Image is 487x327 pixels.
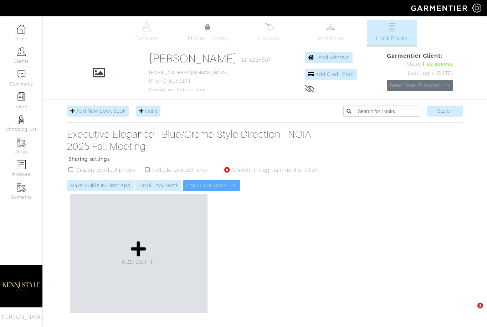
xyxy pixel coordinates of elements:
span: Has access [423,60,453,68]
a: [EMAIL_ADDRESS][DOMAIN_NAME] [149,70,229,75]
span: Invoices [258,34,280,43]
img: comment-icon-a0a6a9ef722e966f86d9cbdc48e553b5cf19dbc54f86b18d962a5391bc8f6eb6.png [17,70,26,79]
span: Add New Look Book [76,108,125,114]
label: Include product links [152,166,207,174]
a: Overview [122,20,171,46]
a: Wardrobe [306,20,355,46]
a: [PERSON_NAME] [149,52,237,65]
img: basicinfo-40fd8af6dae0f16599ec9e87c0ef1c0a1fdea2edbe929e3d69a839185d80c458.svg [142,22,151,31]
span: Add Address [318,55,350,60]
label: Shared through Garmentier Client [232,166,320,174]
img: garments-icon-b7da505a4dc4fd61783c78ac3ca0ef83fa9d6f193b1c9dc38574b1d14d53ca28.png [17,183,26,192]
a: Add Address [305,52,353,63]
iframe: Intercom live chat [463,303,480,320]
img: stylists-icon-eb353228a002819b7ec25b43dbf5f0378dd9e0616d9560372ff212230b889e62.png [17,115,26,124]
img: orders-icon-0abe47150d42831381b5fb84f609e132dff9fe21cb692f30cb5eec754e2cba89.png [17,160,26,169]
span: Outfit [145,108,157,114]
label: Display product prices [76,166,135,174]
span: ADD OUTFIT [122,259,156,265]
span: [PHONE_NUMBER] Occupation: Entrepreneur [149,70,229,92]
img: gear-icon-white-bd11855cb880d31180b6d7d6211b90ccbf57a29d726f0c71d8c61bd08dd39cc2.png [472,4,481,12]
img: todo-9ac3debb85659649dc8f770b8b6100bb5dab4b48dedcbae339e5042a72dfd3cc.svg [388,22,396,31]
span: ID: #238507 [241,56,272,64]
img: reminder-icon-8004d30b9f0a5d33ae49ab947aed9ed385cf756f9e5892f1edd6e32f2345188e.png [17,92,26,101]
a: Outfit [136,106,160,117]
a: Add Credit Card [305,69,357,80]
span: 1 [477,303,483,308]
img: dashboard-icon-dbcd8f5a0b271acd01030246c82b418ddd0df26cd7fceb0bd07c9910d44c42f6.png [17,25,26,34]
a: Send Reset Password link [387,80,453,91]
span: Add Credit Card [316,71,354,77]
a: Look Books [367,20,417,46]
div: Status: [387,60,453,68]
p: Sharing settings [68,155,327,163]
a: ADD OUTFIT [122,240,156,266]
span: Wardrobe [318,34,343,43]
input: Search [427,106,463,117]
a: Make Visible in Client App [67,180,134,191]
a: Executive Elegance - Blue/Creme Style Direction - NOIA 2025 Fall Meeting [67,128,327,152]
img: garmentier-logo-header-white-b43fb05a5012e4ada735d5af1a66efaba907eab6374d6393d1fbf88cb4ef424d.png [407,2,472,14]
a: Email Look Book [135,180,181,191]
span: Garmentier Client: [387,52,453,60]
img: wardrobe-487a4870c1b7c33e795ec22d11cfc2ed9d08956e64fb3008fe2437562e282088.svg [326,22,335,31]
img: garments-icon-b7da505a4dc4fd61783c78ac3ca0ef83fa9d6f193b1c9dc38574b1d14d53ca28.png [17,138,26,147]
div: Last Login: [DATE] [387,70,453,77]
a: Invoices [244,20,294,46]
a: Add New Look Book [67,106,129,117]
span: Look Books [376,34,408,43]
a: Product Library [183,23,233,43]
img: orders-27d20c2124de7fd6de4e0e44c1d41de31381a507db9b33961299e4e07d508b8c.svg [265,22,274,31]
span: Product Library [188,34,228,43]
span: Overview [134,34,158,43]
img: clients-icon-6bae9207a08558b7cb47a8932f037763ab4055f8c8b6bfacd5dc20c3e0201464.png [17,47,26,56]
input: Search for Looks [355,106,421,117]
